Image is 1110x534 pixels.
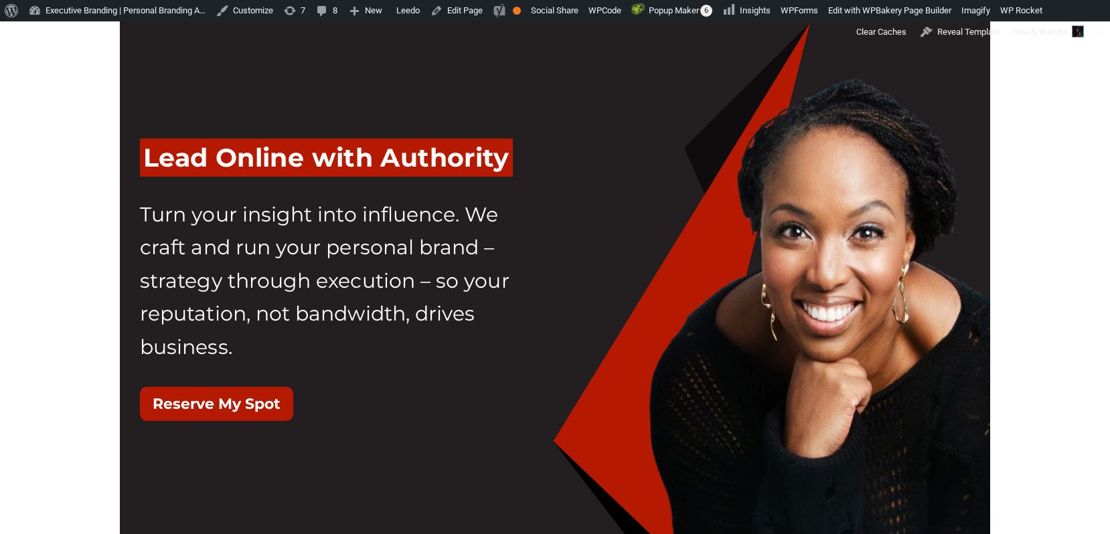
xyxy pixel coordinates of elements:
[140,387,293,421] button: Reserve My Spot
[1039,27,1068,37] span: Wandia
[700,5,712,17] span: 6
[140,139,513,177] span: Lead Online with Authority
[140,198,545,364] p: Turn your insight into influence. We craft and run your personal brand – strategy through executi...
[1007,21,1089,43] a: Howdy,
[937,21,1000,43] span: Reveal Template
[513,7,521,15] div: OK
[850,21,913,43] div: Clear Caches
